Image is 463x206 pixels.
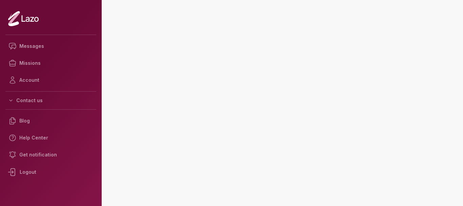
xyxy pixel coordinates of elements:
a: Help Center [5,129,96,146]
a: Missions [5,55,96,72]
a: Get notification [5,146,96,163]
button: Contact us [5,94,96,107]
a: Account [5,72,96,89]
a: Blog [5,112,96,129]
a: Messages [5,38,96,55]
div: Logout [5,163,96,181]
